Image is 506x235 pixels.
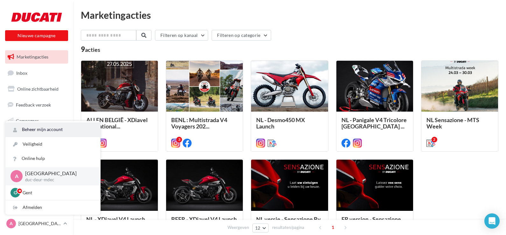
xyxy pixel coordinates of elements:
[426,116,479,130] span: NL Sensazione - MTS Week
[155,30,208,41] button: Filteren op kanaal
[252,224,269,232] button: 12
[432,137,437,142] div: 2
[15,173,18,180] span: A
[5,218,68,230] a: A [GEOGRAPHIC_DATA]
[4,130,69,143] a: Contacten
[5,151,100,166] a: Online hulp
[17,86,59,92] span: Online zichtbaarheid
[5,200,100,215] div: Afmelden
[255,225,261,231] span: 12
[16,70,27,75] span: Inbox
[25,177,90,183] p: duc-deur-mdec
[86,116,148,130] span: ALLEN BELGIË - XDiavel V4 National...
[176,137,182,142] div: 3
[85,47,100,52] div: acties
[4,82,69,96] a: Online zichtbaarheid
[23,190,93,196] p: Gent
[171,116,227,130] span: BENL : Multistrada V4 Voyagers 202...
[328,222,338,232] span: 1
[272,225,304,231] span: resultaten/pagina
[25,170,90,177] p: [GEOGRAPHIC_DATA]
[4,50,69,64] a: Marketingacties
[5,122,100,137] a: Beheer mijn account
[4,146,69,159] a: Mediabibliotheek
[14,190,17,196] span: G
[16,102,51,107] span: Feedback verzoek
[484,213,500,229] div: Open Intercom Messenger
[4,162,69,175] a: Kalender
[81,10,498,20] div: Marketingacties
[10,220,13,227] span: A
[81,46,100,53] div: 9
[4,66,69,80] a: Inbox
[171,216,237,229] span: BEFR - XDiavel V4 Launch BELUX
[341,116,407,130] span: NL - Panigale V4 Tricolore [GEOGRAPHIC_DATA] ...
[228,225,249,231] span: Weergeven
[18,220,61,227] p: [GEOGRAPHIC_DATA]
[4,114,69,128] a: Campagnes
[4,98,69,112] a: Feedback verzoek
[5,137,100,151] a: Veiligheid
[17,54,48,59] span: Marketingacties
[16,118,39,123] span: Campagnes
[212,30,271,41] button: Filteren op categorie
[5,30,68,41] button: Nieuwe campagne
[86,216,145,229] span: NL - XDiavel V4 Launch BENL
[256,116,305,130] span: NL - Desmo450 MX Launch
